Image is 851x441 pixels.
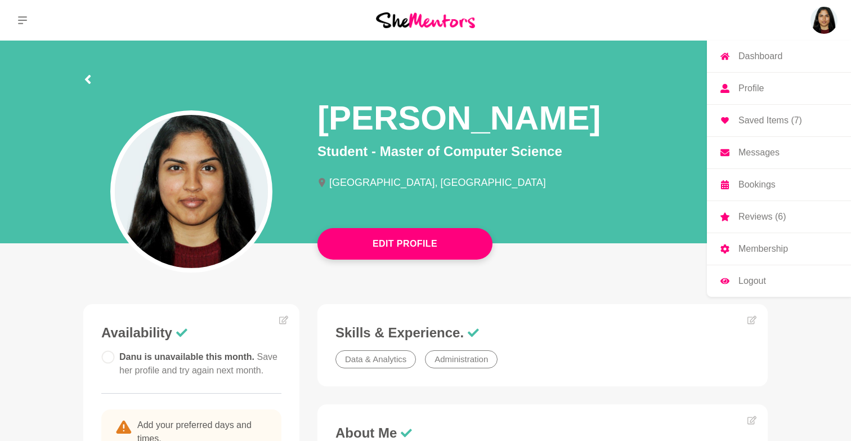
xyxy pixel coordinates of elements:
[119,352,277,375] span: Save her profile and try again next month.
[317,177,555,188] li: [GEOGRAPHIC_DATA], [GEOGRAPHIC_DATA]
[707,201,851,233] a: Reviews (6)
[738,277,766,286] p: Logout
[738,116,802,125] p: Saved Items (7)
[376,12,475,28] img: She Mentors Logo
[738,52,782,61] p: Dashboard
[707,105,851,136] a: Saved Items (7)
[738,148,780,157] p: Messages
[738,244,788,253] p: Membership
[119,352,277,375] span: Danu is unavailable this month.
[738,212,786,221] p: Reviews (6)
[101,324,281,341] h3: Availability
[707,73,851,104] a: Profile
[317,97,601,139] h1: [PERSON_NAME]
[738,84,764,93] p: Profile
[335,324,750,341] h3: Skills & Experience.
[810,7,837,34] a: Danu GurusingheDashboardProfileSaved Items (7)MessagesBookingsReviews (6)MembershipLogout
[707,137,851,168] a: Messages
[707,41,851,72] a: Dashboard
[738,180,776,189] p: Bookings
[707,169,851,201] a: Bookings
[317,141,768,162] p: Student - Master of Computer Science
[317,228,492,260] button: Edit Profile
[810,7,837,34] img: Danu Gurusinghe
